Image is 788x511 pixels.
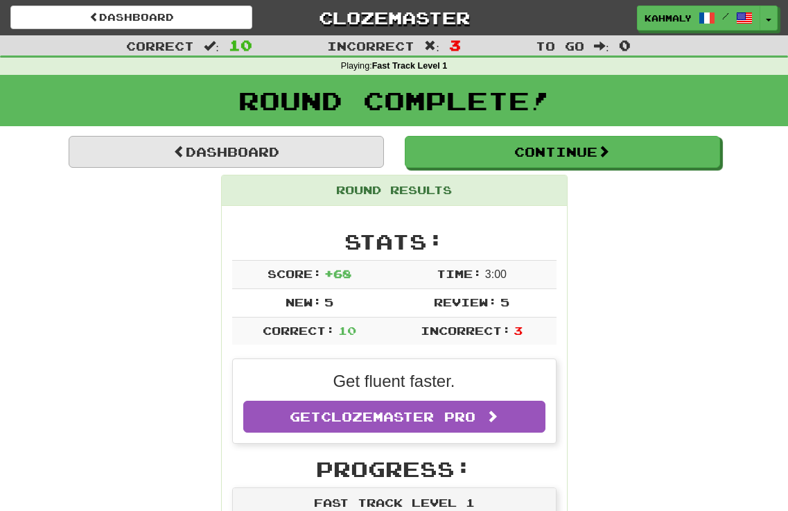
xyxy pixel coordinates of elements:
span: Correct [126,39,194,53]
span: 10 [229,37,252,53]
h2: Progress: [232,458,557,480]
span: : [424,40,439,52]
span: / [722,11,729,21]
span: : [594,40,609,52]
span: 0 [619,37,631,53]
p: Get fluent faster. [243,370,545,393]
span: Time: [437,267,482,280]
span: 3 [514,324,523,337]
span: 10 [338,324,356,337]
a: kahmaly / [637,6,760,31]
span: Correct: [263,324,335,337]
span: Review: [434,295,497,309]
h2: Stats: [232,230,557,253]
span: Score: [268,267,322,280]
span: Clozemaster Pro [321,409,475,424]
span: New: [286,295,322,309]
a: Dashboard [10,6,252,29]
span: 5 [500,295,509,309]
strong: Fast Track Level 1 [372,61,448,71]
span: : [204,40,219,52]
span: 3 : 0 0 [485,268,507,280]
span: + 68 [324,267,351,280]
span: Incorrect: [421,324,511,337]
button: Continue [405,136,720,168]
h1: Round Complete! [5,87,783,114]
span: 3 [449,37,461,53]
a: GetClozemaster Pro [243,401,545,433]
a: Dashboard [69,136,384,168]
span: Incorrect [327,39,414,53]
div: Round Results [222,175,567,206]
span: kahmaly [645,12,692,24]
span: 5 [324,295,333,309]
a: Clozemaster [273,6,515,30]
span: To go [536,39,584,53]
